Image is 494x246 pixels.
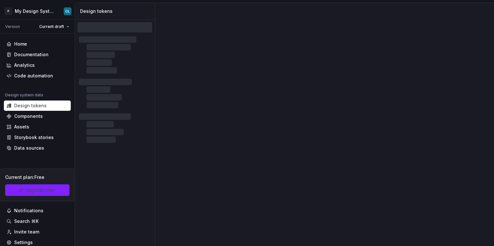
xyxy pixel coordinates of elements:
span: Upgrade plan [25,187,55,193]
button: Current draft [36,22,72,31]
a: Home [4,39,71,49]
div: Invite team [14,229,39,235]
div: Code automation [14,73,53,79]
div: Home [14,41,27,47]
div: Analytics [14,62,35,68]
div: Settings [14,239,33,246]
div: P [5,7,12,15]
button: Search ⌘K [4,216,71,226]
button: PMy Design SystemCL [1,4,73,18]
a: Data sources [4,143,71,153]
div: Search ⌘K [14,218,39,224]
a: Design tokens [4,101,71,111]
button: Notifications [4,206,71,216]
div: CL [65,9,70,14]
div: My Design System [15,8,56,14]
a: Documentation [4,49,71,60]
a: Storybook stories [4,132,71,143]
a: Analytics [4,60,71,70]
a: Code automation [4,71,71,81]
a: Assets [4,122,71,132]
a: Components [4,111,71,121]
div: Version [5,24,20,29]
div: Documentation [14,51,49,58]
a: Upgrade plan [5,184,69,196]
div: Assets [14,124,29,130]
div: Design system data [5,92,43,98]
a: Invite team [4,227,71,237]
div: Design tokens [80,8,152,14]
span: Current draft [39,24,64,29]
div: Design tokens [14,102,47,109]
div: Storybook stories [14,134,54,141]
div: Components [14,113,43,119]
div: Data sources [14,145,44,151]
div: Current plan : Free [5,174,69,180]
div: Notifications [14,207,43,214]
